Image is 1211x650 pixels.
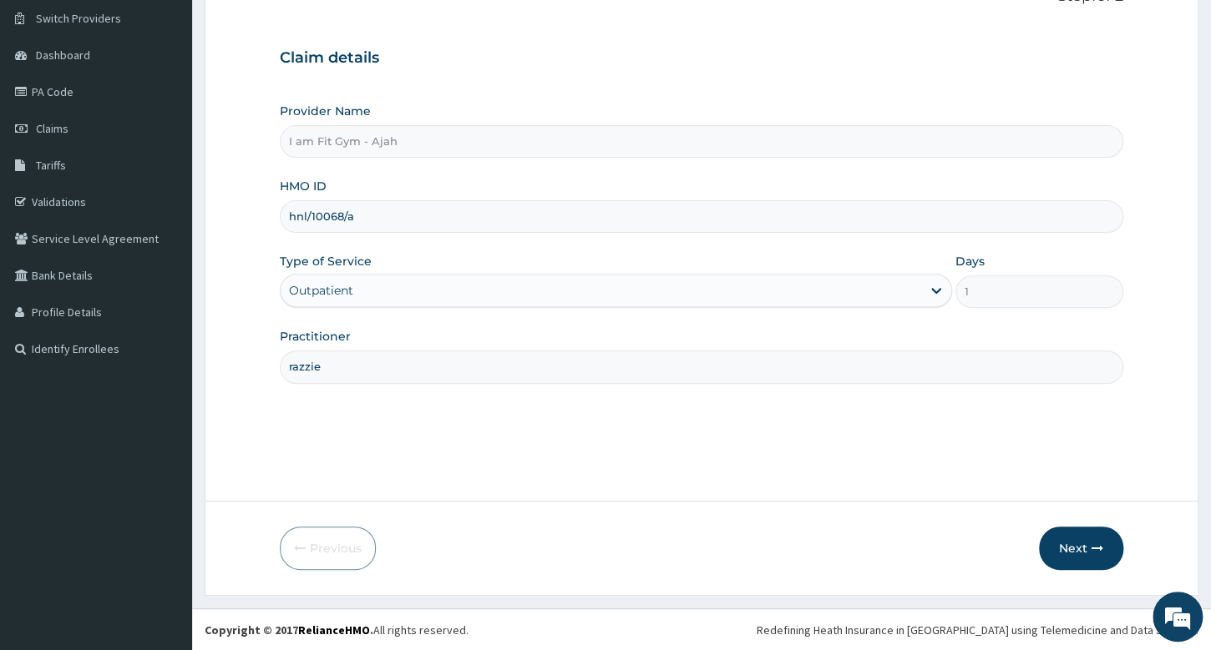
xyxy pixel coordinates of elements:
[298,622,370,637] a: RelianceHMO
[274,8,314,48] div: Minimize live chat window
[280,103,371,119] label: Provider Name
[205,622,373,637] strong: Copyright © 2017 .
[280,253,372,270] label: Type of Service
[280,350,1123,383] input: Enter Name
[36,158,66,173] span: Tariffs
[97,210,231,379] span: We're online!
[36,11,121,26] span: Switch Providers
[280,328,351,345] label: Practitioner
[31,83,68,125] img: d_794563401_company_1708531726252_794563401
[757,622,1198,638] div: Redefining Heath Insurance in [GEOGRAPHIC_DATA] using Telemedicine and Data Science!
[87,93,281,115] div: Chat with us now
[36,48,90,63] span: Dashboard
[280,178,327,194] label: HMO ID
[8,456,318,514] textarea: Type your message and hit 'Enter'
[280,200,1123,233] input: Enter HMO ID
[36,121,68,136] span: Claims
[280,49,1123,68] h3: Claim details
[1039,527,1123,570] button: Next
[955,253,985,270] label: Days
[280,527,376,570] button: Previous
